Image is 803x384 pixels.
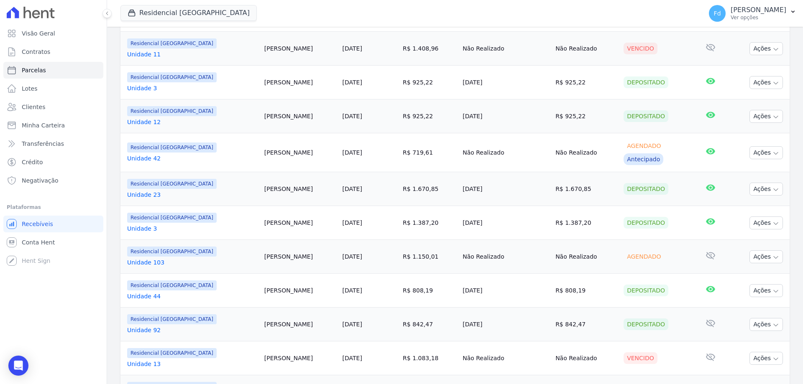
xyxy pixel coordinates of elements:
[127,258,258,267] a: Unidade 103
[22,84,38,93] span: Lotes
[624,110,668,122] div: Depositado
[127,154,258,163] a: Unidade 42
[459,133,552,172] td: Não Realizado
[749,284,783,297] button: Ações
[3,99,103,115] a: Clientes
[127,118,258,126] a: Unidade 12
[459,32,552,66] td: Não Realizado
[399,308,459,341] td: R$ 842,47
[3,80,103,97] a: Lotes
[399,274,459,308] td: R$ 808,19
[749,146,783,159] button: Ações
[22,48,50,56] span: Contratos
[127,213,217,223] span: Residencial [GEOGRAPHIC_DATA]
[399,99,459,133] td: R$ 925,22
[624,43,657,54] div: Vencido
[261,274,339,308] td: [PERSON_NAME]
[749,216,783,229] button: Ações
[343,149,362,156] a: [DATE]
[261,308,339,341] td: [PERSON_NAME]
[624,217,668,229] div: Depositado
[261,341,339,375] td: [PERSON_NAME]
[399,206,459,240] td: R$ 1.387,20
[22,238,55,247] span: Conta Hent
[22,103,45,111] span: Clientes
[127,106,217,116] span: Residencial [GEOGRAPHIC_DATA]
[127,280,217,290] span: Residencial [GEOGRAPHIC_DATA]
[3,234,103,251] a: Conta Hent
[624,183,668,195] div: Depositado
[261,99,339,133] td: [PERSON_NAME]
[3,172,103,189] a: Negativação
[127,38,217,48] span: Residencial [GEOGRAPHIC_DATA]
[749,76,783,89] button: Ações
[127,50,258,58] a: Unidade 11
[459,66,552,99] td: [DATE]
[22,176,59,185] span: Negativação
[7,202,100,212] div: Plataformas
[552,133,620,172] td: Não Realizado
[127,179,217,189] span: Residencial [GEOGRAPHIC_DATA]
[459,99,552,133] td: [DATE]
[261,206,339,240] td: [PERSON_NAME]
[552,240,620,274] td: Não Realizado
[552,341,620,375] td: Não Realizado
[127,224,258,233] a: Unidade 3
[399,66,459,99] td: R$ 925,22
[624,153,663,165] div: Antecipado
[3,117,103,134] a: Minha Carteira
[8,356,28,376] div: Open Intercom Messenger
[127,247,217,257] span: Residencial [GEOGRAPHIC_DATA]
[552,66,620,99] td: R$ 925,22
[3,154,103,170] a: Crédito
[127,142,217,153] span: Residencial [GEOGRAPHIC_DATA]
[22,29,55,38] span: Visão Geral
[127,72,217,82] span: Residencial [GEOGRAPHIC_DATA]
[624,352,657,364] div: Vencido
[120,5,257,21] button: Residencial [GEOGRAPHIC_DATA]
[127,348,217,358] span: Residencial [GEOGRAPHIC_DATA]
[399,172,459,206] td: R$ 1.670,85
[343,113,362,120] a: [DATE]
[127,292,258,300] a: Unidade 44
[22,66,46,74] span: Parcelas
[749,110,783,123] button: Ações
[749,250,783,263] button: Ações
[459,240,552,274] td: Não Realizado
[3,62,103,79] a: Parcelas
[22,121,65,130] span: Minha Carteira
[399,240,459,274] td: R$ 1.150,01
[343,186,362,192] a: [DATE]
[552,274,620,308] td: R$ 808,19
[261,172,339,206] td: [PERSON_NAME]
[3,43,103,60] a: Contratos
[127,191,258,199] a: Unidade 23
[343,253,362,260] a: [DATE]
[399,341,459,375] td: R$ 1.083,18
[22,220,53,228] span: Recebíveis
[459,308,552,341] td: [DATE]
[343,287,362,294] a: [DATE]
[749,352,783,365] button: Ações
[127,326,258,334] a: Unidade 92
[459,274,552,308] td: [DATE]
[749,318,783,331] button: Ações
[22,158,43,166] span: Crédito
[261,240,339,274] td: [PERSON_NAME]
[552,308,620,341] td: R$ 842,47
[624,76,668,88] div: Depositado
[552,172,620,206] td: R$ 1.670,85
[343,45,362,52] a: [DATE]
[624,318,668,330] div: Depositado
[127,360,258,368] a: Unidade 13
[343,355,362,361] a: [DATE]
[343,79,362,86] a: [DATE]
[624,140,664,152] div: Agendado
[731,14,786,21] p: Ver opções
[127,84,258,92] a: Unidade 3
[261,133,339,172] td: [PERSON_NAME]
[22,140,64,148] span: Transferências
[552,99,620,133] td: R$ 925,22
[702,2,803,25] button: Fd [PERSON_NAME] Ver opções
[3,135,103,152] a: Transferências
